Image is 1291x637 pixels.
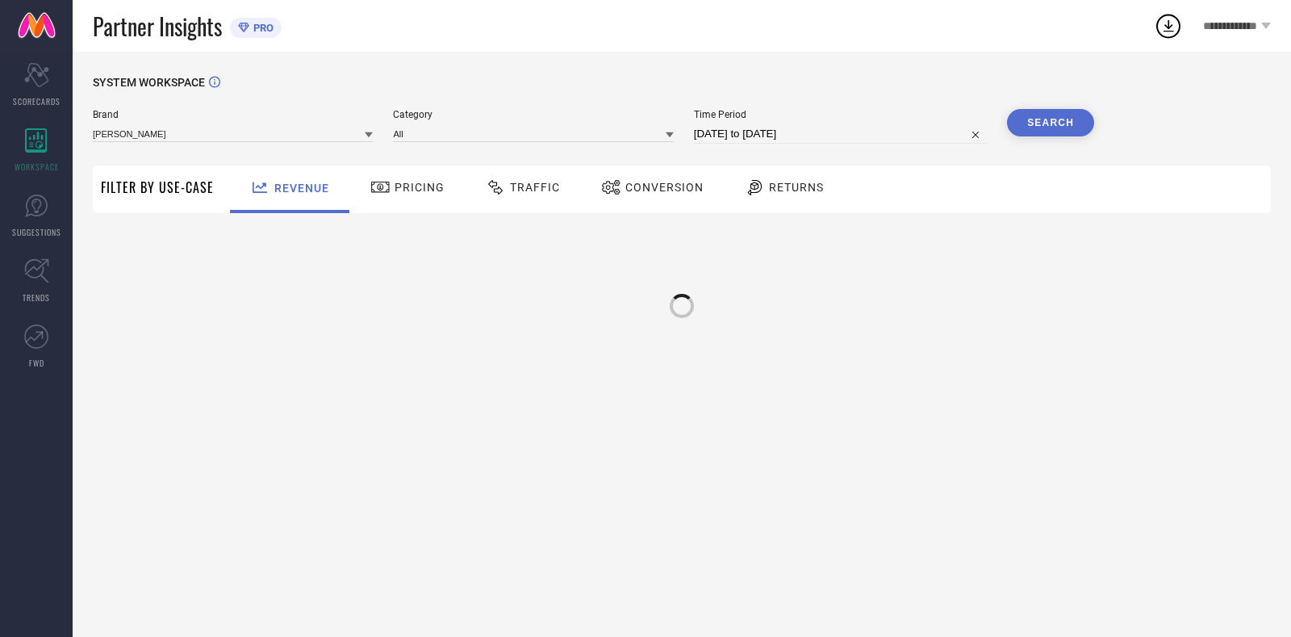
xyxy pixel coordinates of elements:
span: Brand [93,109,373,120]
span: TRENDS [23,291,50,304]
span: WORKSPACE [15,161,59,173]
span: FWD [29,357,44,369]
span: Partner Insights [93,10,222,43]
span: Returns [769,181,824,194]
span: Conversion [625,181,704,194]
span: SCORECARDS [13,95,61,107]
span: Pricing [395,181,445,194]
span: SYSTEM WORKSPACE [93,76,205,89]
span: Time Period [694,109,987,120]
span: Category [393,109,673,120]
div: Open download list [1154,11,1183,40]
button: Search [1007,109,1094,136]
input: Select time period [694,124,987,144]
span: Traffic [510,181,560,194]
span: Filter By Use-Case [101,178,214,197]
span: SUGGESTIONS [12,226,61,238]
span: PRO [249,22,274,34]
span: Revenue [274,182,329,195]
